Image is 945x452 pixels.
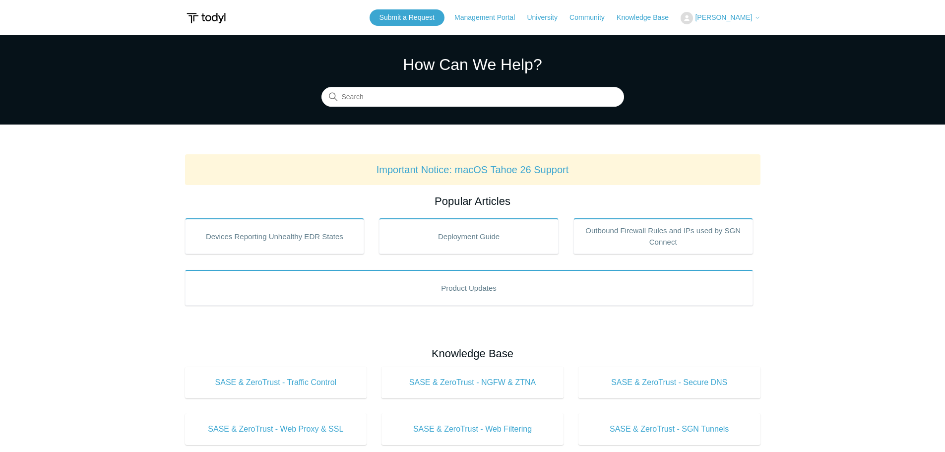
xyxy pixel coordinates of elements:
span: SASE & ZeroTrust - Traffic Control [200,377,352,388]
a: Knowledge Base [617,12,679,23]
a: Submit a Request [370,9,444,26]
a: Community [569,12,615,23]
input: Search [321,87,624,107]
a: Deployment Guide [379,218,559,254]
h2: Knowledge Base [185,345,760,362]
span: SASE & ZeroTrust - NGFW & ZTNA [396,377,549,388]
span: SASE & ZeroTrust - SGN Tunnels [593,423,746,435]
a: SASE & ZeroTrust - SGN Tunnels [578,413,760,445]
a: SASE & ZeroTrust - Secure DNS [578,367,760,398]
a: Important Notice: macOS Tahoe 26 Support [377,164,569,175]
a: SASE & ZeroTrust - NGFW & ZTNA [381,367,564,398]
span: SASE & ZeroTrust - Web Proxy & SSL [200,423,352,435]
a: Product Updates [185,270,753,306]
a: Management Portal [454,12,525,23]
a: University [527,12,567,23]
h1: How Can We Help? [321,53,624,76]
button: [PERSON_NAME] [681,12,760,24]
img: Todyl Support Center Help Center home page [185,9,227,27]
span: [PERSON_NAME] [695,13,752,21]
h2: Popular Articles [185,193,760,209]
a: SASE & ZeroTrust - Web Proxy & SSL [185,413,367,445]
a: Devices Reporting Unhealthy EDR States [185,218,365,254]
span: SASE & ZeroTrust - Secure DNS [593,377,746,388]
a: SASE & ZeroTrust - Web Filtering [381,413,564,445]
a: Outbound Firewall Rules and IPs used by SGN Connect [573,218,753,254]
span: SASE & ZeroTrust - Web Filtering [396,423,549,435]
a: SASE & ZeroTrust - Traffic Control [185,367,367,398]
